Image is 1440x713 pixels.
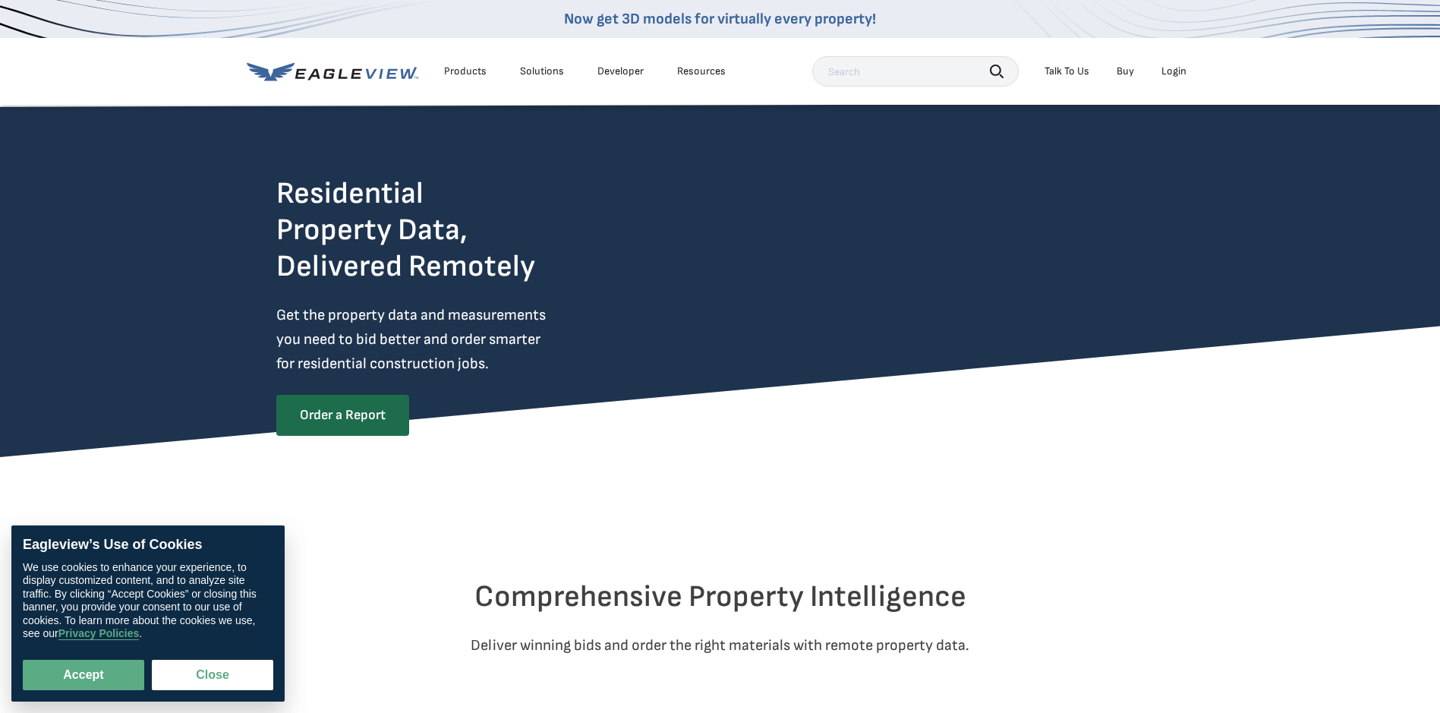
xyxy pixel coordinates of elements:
[23,660,144,690] button: Accept
[1117,65,1134,78] a: Buy
[276,303,609,376] p: Get the property data and measurements you need to bid better and order smarter for residential c...
[812,56,1019,87] input: Search
[520,65,564,78] div: Solutions
[276,175,535,285] h2: Residential Property Data, Delivered Remotely
[276,633,1164,658] p: Deliver winning bids and order the right materials with remote property data.
[58,628,140,641] a: Privacy Policies
[564,10,876,28] a: Now get 3D models for virtually every property!
[444,65,487,78] div: Products
[677,65,726,78] div: Resources
[1045,65,1089,78] div: Talk To Us
[276,395,409,436] a: Order a Report
[23,561,273,641] div: We use cookies to enhance your experience, to display customized content, and to analyze site tra...
[1161,65,1186,78] div: Login
[152,660,273,690] button: Close
[23,537,273,554] div: Eagleview’s Use of Cookies
[276,579,1164,615] h2: Comprehensive Property Intelligence
[597,65,644,78] a: Developer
